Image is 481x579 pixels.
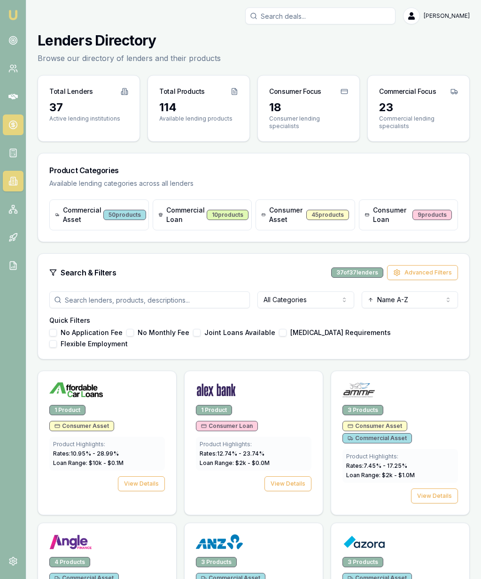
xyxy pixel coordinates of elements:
div: 9 products [412,210,452,220]
span: [PERSON_NAME] [424,12,470,20]
span: Consumer Asset [269,206,306,224]
div: 4 Products [49,557,90,567]
h3: Search & Filters [61,267,116,278]
span: Loan Range: $ 10 k - $ 0.1 M [53,459,124,466]
p: Browse our directory of lenders and their products [38,53,221,64]
label: Joint Loans Available [204,329,275,336]
p: Available lending categories across all lenders [49,179,458,188]
span: Rates: 7.45 % - 17.25 % [346,462,407,469]
div: 50 products [103,210,146,220]
img: ANZ logo [196,534,243,549]
h3: Total Products [159,87,205,96]
div: 3 Products [342,405,383,415]
h4: Quick Filters [49,316,458,325]
div: 37 [49,100,128,115]
span: Consumer Loan [373,206,412,224]
span: Rates: 12.74 % - 23.74 % [200,450,264,457]
img: Azora logo [342,534,386,549]
label: [MEDICAL_DATA] Requirements [290,329,391,336]
button: Advanced Filters [387,265,458,280]
button: View Details [411,488,458,503]
button: View Details [118,476,165,491]
div: 114 [159,100,238,115]
div: 37 of 37 lenders [331,267,383,278]
img: Affordable Car Loans logo [49,382,103,397]
div: Product Highlights: [53,441,161,448]
div: 10 products [207,210,248,220]
input: Search lenders, products, descriptions... [49,291,250,308]
span: Consumer Loan [201,422,253,430]
span: Loan Range: $ 2 k - $ 0.0 M [200,459,270,466]
div: 23 [379,100,458,115]
p: Commercial lending specialists [379,115,458,130]
h3: Product Categories [49,165,458,176]
span: Consumer Asset [348,422,402,430]
span: Commercial Asset [63,206,103,224]
span: Commercial Asset [348,434,407,442]
h1: Lenders Directory [38,32,221,49]
div: Product Highlights: [200,441,308,448]
a: AMMF logo3 ProductsConsumer AssetCommercial AssetProduct Highlights:Rates:7.45% - 17.25%Loan Rang... [331,371,470,515]
img: emu-icon-u.png [8,9,19,21]
span: Commercial Loan [166,206,207,224]
img: AMMF logo [342,382,375,397]
button: View Details [264,476,311,491]
span: Consumer Asset [54,422,109,430]
input: Search deals [245,8,396,24]
label: No Monthly Fee [138,329,189,336]
div: 45 products [306,210,349,220]
label: Flexible Employment [61,341,128,347]
label: No Application Fee [61,329,123,336]
img: Alex Bank logo [196,382,236,397]
div: 3 Products [342,557,383,567]
div: 18 [269,100,348,115]
h3: Commercial Focus [379,87,436,96]
h3: Consumer Focus [269,87,321,96]
div: 1 Product [196,405,232,415]
a: Alex Bank logo1 ProductConsumer LoanProduct Highlights:Rates:12.74% - 23.74%Loan Range: $2k - $0.... [184,371,323,515]
p: Available lending products [159,115,238,122]
p: Active lending institutions [49,115,128,122]
img: Angle Finance logo [49,534,92,549]
h3: Total Lenders [49,87,93,96]
span: Rates: 10.95 % - 28.99 % [53,450,119,457]
div: 1 Product [49,405,85,415]
p: Consumer lending specialists [269,115,348,130]
div: Product Highlights: [346,453,454,460]
span: Loan Range: $ 2 k - $ 1.0 M [346,472,415,479]
div: 3 Products [196,557,237,567]
a: Affordable Car Loans logo1 ProductConsumer AssetProduct Highlights:Rates:10.95% - 28.99%Loan Rang... [38,371,177,515]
